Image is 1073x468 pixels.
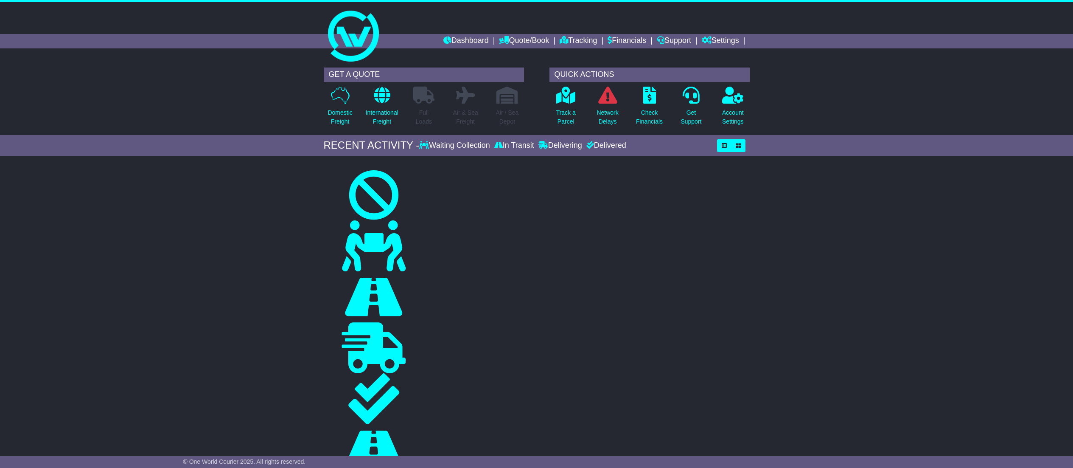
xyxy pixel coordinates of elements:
[657,34,691,48] a: Support
[453,108,478,126] p: Air & Sea Freight
[636,86,663,131] a: CheckFinancials
[328,108,352,126] p: Domestic Freight
[549,68,750,82] div: QUICK ACTIONS
[636,108,663,126] p: Check Financials
[680,86,702,131] a: GetSupport
[183,458,306,465] span: © One World Courier 2025. All rights reserved.
[324,139,420,152] div: RECENT ACTIVITY -
[365,86,399,131] a: InternationalFreight
[560,34,597,48] a: Tracking
[366,108,398,126] p: International Freight
[556,86,576,131] a: Track aParcel
[608,34,646,48] a: Financials
[597,108,618,126] p: Network Delays
[722,86,744,131] a: AccountSettings
[681,108,701,126] p: Get Support
[496,108,519,126] p: Air / Sea Depot
[702,34,739,48] a: Settings
[492,141,536,150] div: In Transit
[596,86,619,131] a: NetworkDelays
[413,108,434,126] p: Full Loads
[499,34,549,48] a: Quote/Book
[584,141,626,150] div: Delivered
[722,108,744,126] p: Account Settings
[419,141,492,150] div: Waiting Collection
[443,34,489,48] a: Dashboard
[536,141,584,150] div: Delivering
[327,86,353,131] a: DomesticFreight
[324,68,524,82] div: GET A QUOTE
[556,108,576,126] p: Track a Parcel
